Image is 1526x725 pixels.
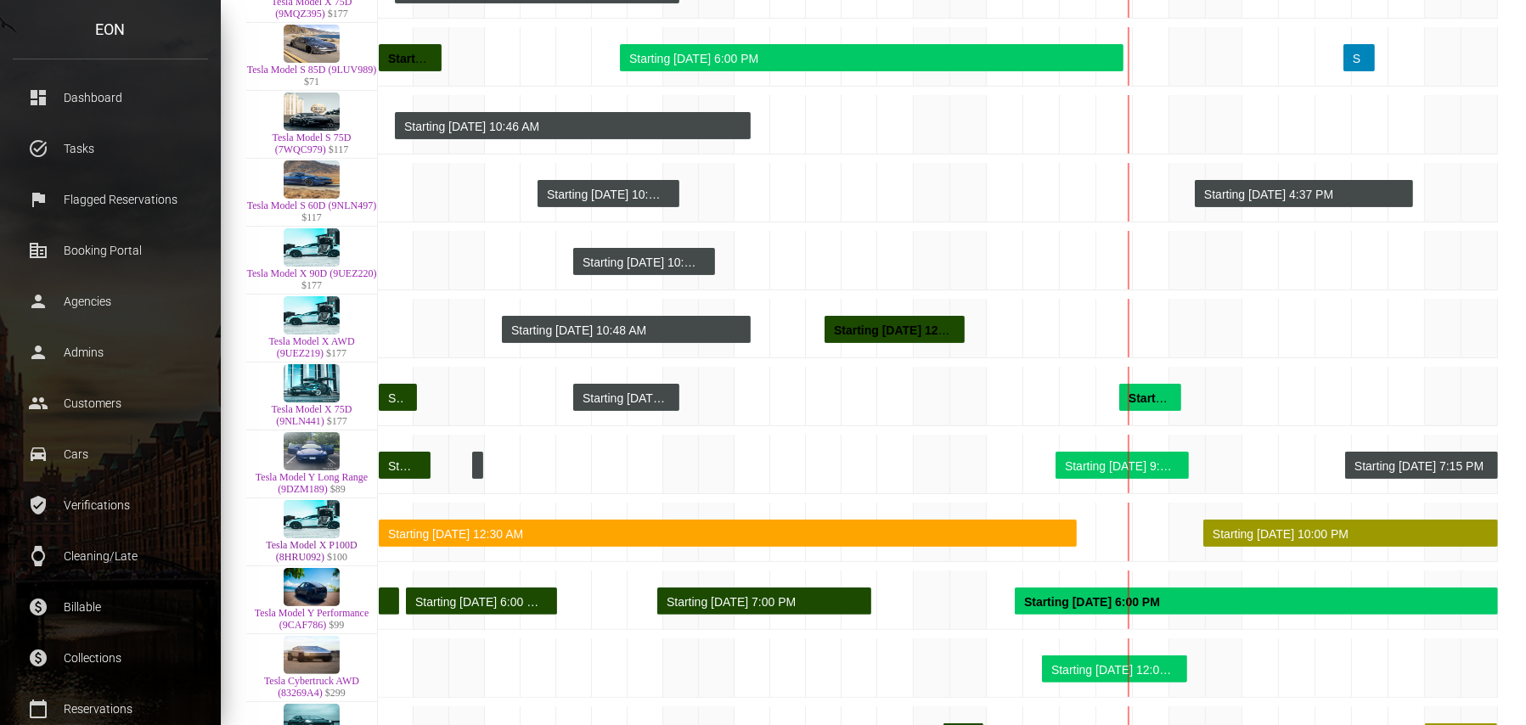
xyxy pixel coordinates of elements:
div: Rented for 20 days by Kai Wong . Current status is rental . [1015,587,1498,615]
div: Starting [DATE] 7:15 PM [1354,452,1484,480]
a: flag Flagged Reservations [13,178,208,221]
a: corporate_fare Booking Portal [13,229,208,272]
div: Starting [DATE] 10:46 AM [547,181,666,208]
div: Rented for 12 days, 17 hours by Qian Song . Current status is completed . [379,452,431,479]
div: Starting [DATE] 7:00 PM [667,588,858,615]
strong: Starting [DATE] 6:00 PM [1024,595,1160,609]
td: Tesla Model X 90D (9UEZ220) $177 5YJXCAE27GF032185 [246,227,378,295]
p: Tasks [25,136,195,161]
div: Starting [DATE] 6:00 PM [1353,45,1361,72]
td: Tesla Cybertruck AWD (83269A4) $299 7G2CEHED7RA019680 [246,634,378,702]
p: Flagged Reservations [25,187,195,212]
td: Tesla Model X AWD (9UEZ219) $177 5YJXCDE29GF026471 [246,295,378,362]
a: watch Cleaning/Late [13,535,208,577]
img: Tesla Model S 75D (7WQC979) [284,93,340,131]
div: Rented for 7 days by Admin Block . Current status is rental . [502,316,751,343]
span: $99 [329,619,344,631]
img: Tesla Model Y Performance (9CAF786) [284,568,340,606]
a: Tesla Model Y Long Range (9DZM189) [256,471,368,495]
div: Rented for 21 hours by Malena Lopez . Current status is open . Needed: License ; [1343,44,1375,71]
a: Tesla Model X 90D (9UEZ220) [246,267,376,279]
a: Tesla Model S 85D (9LUV989) [247,64,376,76]
img: Tesla Model S 60D (9NLN497) [284,160,340,199]
div: Rented for 6 days by Admin Block . Current status is rental . [1195,180,1413,207]
div: Starting [DATE] 10:46 AM [404,113,737,140]
a: person Admins [13,331,208,374]
p: Collections [25,645,195,671]
span: $177 [327,415,347,427]
div: Rented for 3 days, 15 hours by Justin Volzer . Current status is completed . [379,384,417,411]
span: $177 [326,347,346,359]
div: Rented for 4 days by Yikai Zhou . Current status is rental . [1042,655,1187,683]
td: Tesla Model S 60D (9NLN497) $117 5YJSA1E22GF168871 [246,159,378,227]
div: Starting [DATE] 10:00 PM [1213,520,1484,548]
a: Tesla Cybertruck AWD (83269A4) [264,675,359,699]
td: Tesla Model X P100D (8HRU092) $100 5YJXCBE41JF134189 [246,498,378,566]
div: Rented for 5 days, 3 hours by Admin Block . Current status is rental . [1345,452,1498,479]
span: $117 [329,143,349,155]
div: Rented for 14 days by Alexis Lunn . Current status is rental . [620,44,1123,71]
img: Tesla Model X P100D (8HRU092) [284,500,340,538]
div: Rented for 4 days by Admin Block . Current status is rental . [538,180,679,207]
div: Rented for 37 days, 11 hours by Kellie Howard . Current status is billable . [379,520,1077,547]
a: Tesla Model S 75D (7WQC979) [273,132,352,155]
td: Tesla Model Y Long Range (9DZM189) $89 7SAYGDEE9NA019360 [246,430,378,498]
div: Starting [DATE] 10:47 AM [583,249,701,276]
a: paid Collections [13,637,208,679]
div: Rented for 2 days, 23 hours by Justin Stardig . Current status is completed . [379,44,442,71]
strong: Starting [DATE] 12:00 PM [834,323,977,337]
p: Booking Portal [25,238,195,263]
div: Starting [DATE] 12:00 PM [1051,656,1174,683]
p: Cleaning/Late [25,543,195,569]
img: Tesla Model Y Long Range (9DZM189) [284,432,340,470]
div: Starting [DATE] 6:00 PM [415,588,543,615]
p: Verifications [25,492,195,518]
span: $177 [328,8,348,20]
div: Rented for 3 days by Admin Block . Current status is rental . [573,384,679,411]
div: Rented for 6 days, 1 hours by Max Futema . Current status is completed . [657,587,871,615]
a: Tesla Model Y Performance (9CAF786) [255,607,369,631]
div: Starting [DATE] 9:00 PM [1065,452,1175,480]
div: Starting [DATE] 6:00 PM [629,45,1110,72]
div: Rented for 4 days by Admin Block . Current status is rental . [573,248,715,275]
span: $89 [330,483,346,495]
img: Tesla Model X 90D (9UEZ220) [284,228,340,267]
a: Tesla Model X P100D (8HRU092) [266,539,357,563]
a: paid Billable [13,586,208,628]
a: people Customers [13,382,208,424]
img: Tesla Cybertruck AWD (83269A4) [284,636,340,674]
td: Tesla Model S 85D (9LUV989) $71 5YJSA1H16FF099474 [246,23,378,91]
div: Starting [DATE] 4:37 PM [1204,181,1399,208]
a: dashboard Dashboard [13,76,208,119]
p: Cars [25,441,195,467]
p: Dashboard [25,85,195,110]
p: Billable [25,594,195,620]
div: Starting [DATE] 10:30 AM [388,385,403,412]
span: $177 [301,279,322,291]
span: $100 [327,551,347,563]
div: Starting [DATE] 10:48 AM [511,317,737,344]
img: Tesla Model X AWD (9UEZ219) [284,296,340,334]
a: Tesla Model S 60D (9NLN497) [247,200,376,211]
p: Agencies [25,289,195,314]
a: person Agencies [13,280,208,323]
div: Rented for 13 days by Kellie Howard . Current status is verified . [1203,520,1498,547]
a: verified_user Verifications [13,484,208,526]
div: Rented for 4 days, 6 hours by Alexander Turner . Current status is completed . [406,587,557,615]
td: Tesla Model S 75D (7WQC979) $117 5YJSA1E26GF175273 [246,91,378,159]
div: Rented for 8 hours by Admin Block . Current status is rental . [472,452,483,479]
td: Tesla Model X 75D (9NLN441) $177 5YJXCBE29HF044586 [246,362,378,430]
p: Customers [25,391,195,416]
span: $117 [301,211,322,223]
p: Admins [25,340,195,365]
img: Tesla Model X 75D (9NLN441) [284,364,340,402]
div: Rented for 3 days, 16 hours by Charmaine Owens . Current status is rental . [1056,452,1189,479]
div: Starting [DATE] 10:46 AM [583,385,666,412]
a: Tesla Model X AWD (9UEZ219) [268,335,354,359]
div: Rented for 3 days, 2 hours by Mike Sabath . Current status is completed . [379,587,399,615]
strong: Starting [DATE] 7:00 PM [388,52,524,65]
a: Tesla Model X 75D (9NLN441) [272,403,352,427]
span: $71 [304,76,319,87]
div: Starting [DATE] 12:30 AM [388,520,1063,548]
p: Reservations [25,696,195,722]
